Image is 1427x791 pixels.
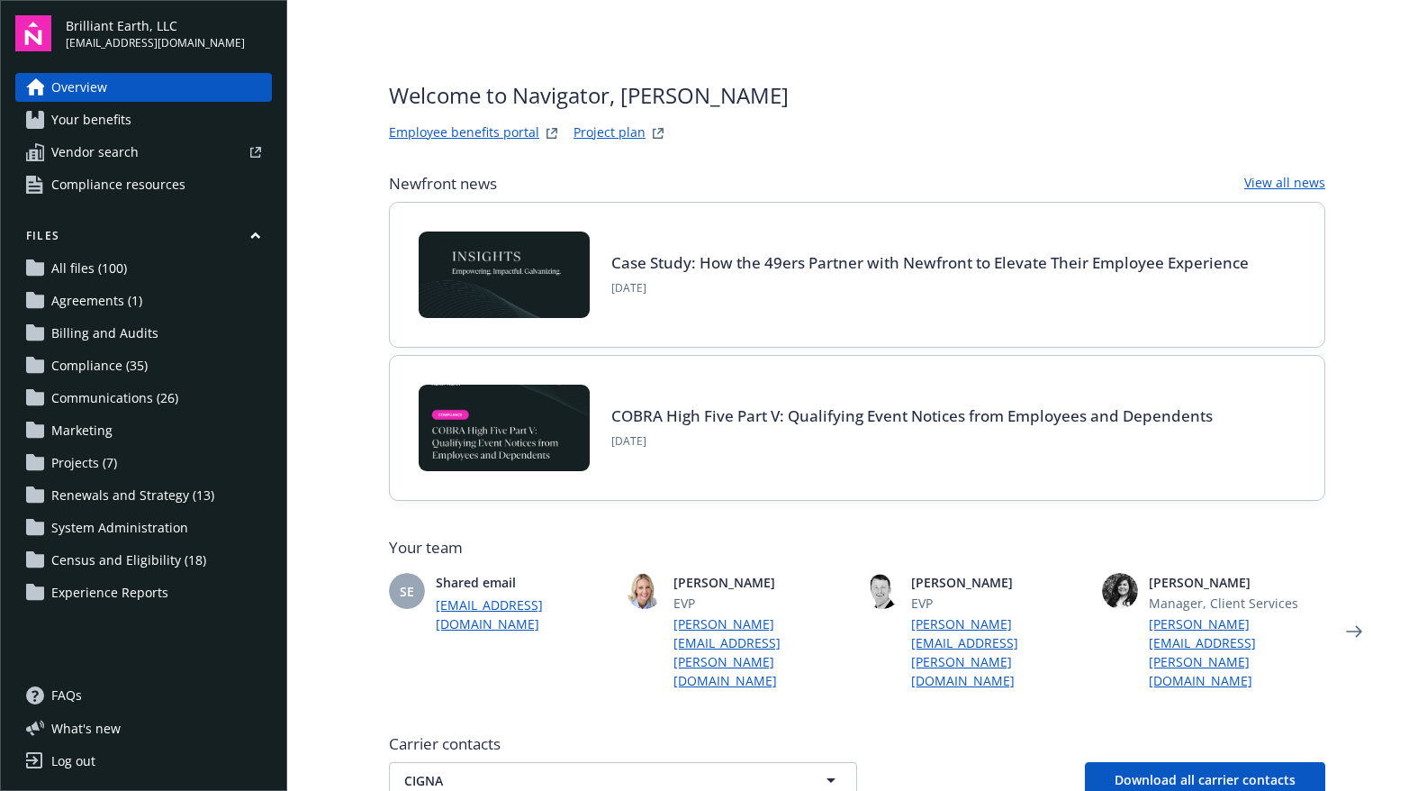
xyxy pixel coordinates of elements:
[611,280,1249,296] span: [DATE]
[51,546,206,575] span: Census and Eligibility (18)
[15,351,272,380] a: Compliance (35)
[436,573,612,592] span: Shared email
[673,614,850,690] a: [PERSON_NAME][EMAIL_ADDRESS][PERSON_NAME][DOMAIN_NAME]
[51,286,142,315] span: Agreements (1)
[541,123,563,144] a: striveWebsite
[15,73,272,102] a: Overview
[1340,617,1368,646] a: Next
[419,385,590,471] img: BLOG-Card Image - Compliance - COBRA High Five Pt 5 - 09-11-25.jpg
[51,719,121,738] span: What ' s new
[51,170,185,199] span: Compliance resources
[51,747,95,776] div: Log out
[911,573,1088,592] span: [PERSON_NAME]
[51,681,82,710] span: FAQs
[404,771,779,790] span: CIGNA
[51,351,148,380] span: Compliance (35)
[611,252,1249,273] a: Case Study: How the 49ers Partner with Newfront to Elevate Their Employee Experience
[51,319,158,348] span: Billing and Audits
[1115,771,1296,788] span: Download all carrier contacts
[15,228,272,250] button: Files
[389,173,497,195] span: Newfront news
[647,123,669,144] a: projectPlanWebsite
[611,405,1213,426] a: COBRA High Five Part V: Qualifying Event Notices from Employees and Dependents
[574,123,646,144] a: Project plan
[51,449,117,477] span: Projects (7)
[51,384,178,413] span: Communications (26)
[51,105,131,134] span: Your benefits
[66,35,245,51] span: [EMAIL_ADDRESS][DOMAIN_NAME]
[66,15,272,51] button: Brilliant Earth, LLC[EMAIL_ADDRESS][DOMAIN_NAME]
[15,105,272,134] a: Your benefits
[51,578,168,607] span: Experience Reports
[15,481,272,510] a: Renewals and Strategy (13)
[15,416,272,445] a: Marketing
[436,596,612,633] a: [EMAIL_ADDRESS][DOMAIN_NAME]
[15,384,272,413] a: Communications (26)
[389,537,1325,559] span: Your team
[51,73,107,102] span: Overview
[1102,573,1138,609] img: photo
[911,594,1088,613] span: EVP
[1149,614,1325,690] a: [PERSON_NAME][EMAIL_ADDRESS][PERSON_NAME][DOMAIN_NAME]
[400,582,414,601] span: SE
[15,449,272,477] a: Projects (7)
[15,681,272,710] a: FAQs
[611,433,1213,450] span: [DATE]
[1149,594,1325,613] span: Manager, Client Services
[15,138,272,167] a: Vendor search
[1149,573,1325,592] span: [PERSON_NAME]
[51,481,214,510] span: Renewals and Strategy (13)
[911,614,1088,690] a: [PERSON_NAME][EMAIL_ADDRESS][PERSON_NAME][DOMAIN_NAME]
[389,79,789,112] span: Welcome to Navigator , [PERSON_NAME]
[673,594,850,613] span: EVP
[389,733,1325,755] span: Carrier contacts
[15,514,272,542] a: System Administration
[15,254,272,283] a: All files (100)
[51,254,127,283] span: All files (100)
[864,573,900,609] img: photo
[15,578,272,607] a: Experience Reports
[1244,173,1325,195] a: View all news
[673,573,850,592] span: [PERSON_NAME]
[15,286,272,315] a: Agreements (1)
[51,138,139,167] span: Vendor search
[389,123,539,144] a: Employee benefits portal
[66,16,245,35] span: Brilliant Earth, LLC
[627,573,663,609] img: photo
[51,416,113,445] span: Marketing
[15,170,272,199] a: Compliance resources
[419,232,590,318] img: Card Image - INSIGHTS copy.png
[15,546,272,575] a: Census and Eligibility (18)
[15,719,149,738] button: What's new
[51,514,188,542] span: System Administration
[15,319,272,348] a: Billing and Audits
[15,15,51,51] img: navigator-logo.svg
